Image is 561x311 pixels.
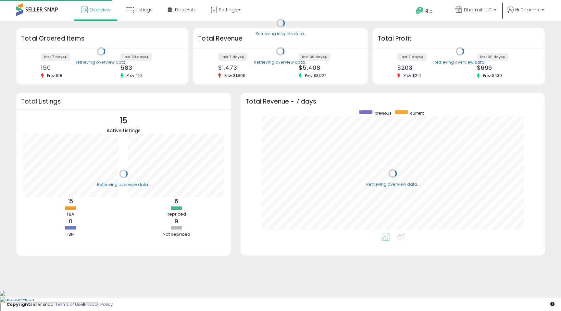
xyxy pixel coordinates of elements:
[464,6,492,13] span: Dharmik LLC
[424,8,432,14] span: Help
[136,6,153,13] span: Listings
[89,6,110,13] span: Overview
[515,6,540,13] span: Hi Dharmik
[416,6,424,15] i: Get Help
[97,182,150,188] div: Retrieving overview data..
[433,59,486,65] div: Retrieving overview data..
[366,181,419,187] div: Retrieving overview data..
[507,6,544,21] a: Hi Dharmik
[411,2,445,21] a: Help
[254,59,307,65] div: Retrieving overview data..
[75,59,128,65] div: Retrieving overview data..
[175,6,195,13] span: DataHub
